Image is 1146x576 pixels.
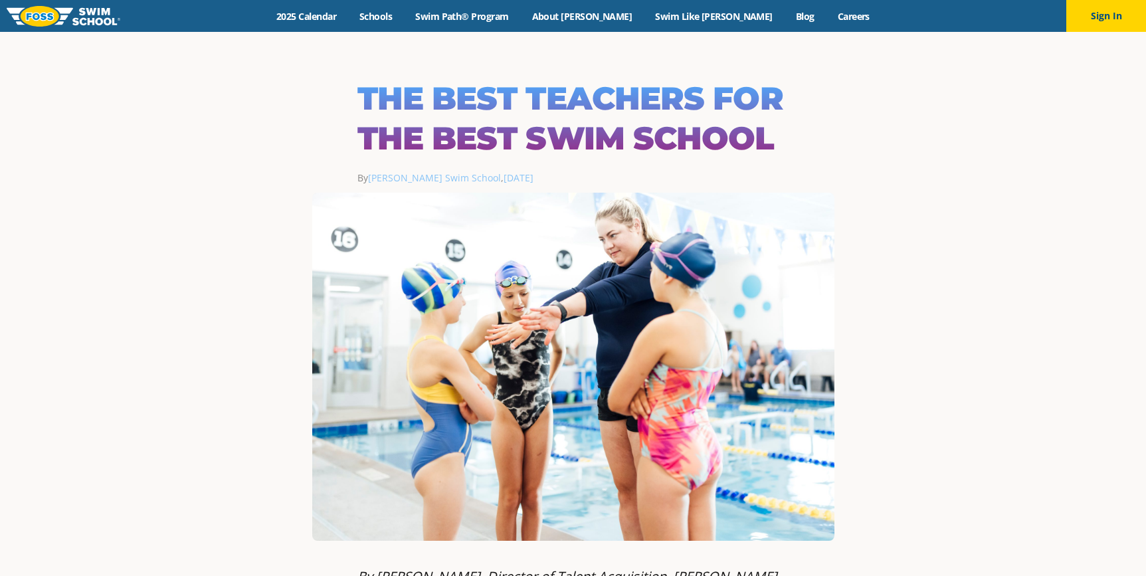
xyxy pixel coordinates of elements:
a: [DATE] [504,171,533,184]
a: Blog [784,10,826,23]
h1: The Best Teachers for the Best Swim School [357,78,789,158]
a: Swim Path® Program [404,10,520,23]
a: Careers [826,10,881,23]
a: [PERSON_NAME] Swim School [368,171,501,184]
img: FOSS Swim School Logo [7,6,120,27]
span: , [501,171,533,184]
span: By [357,171,501,184]
a: 2025 Calendar [265,10,348,23]
a: Schools [348,10,404,23]
a: Swim Like [PERSON_NAME] [644,10,785,23]
a: About [PERSON_NAME] [520,10,644,23]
